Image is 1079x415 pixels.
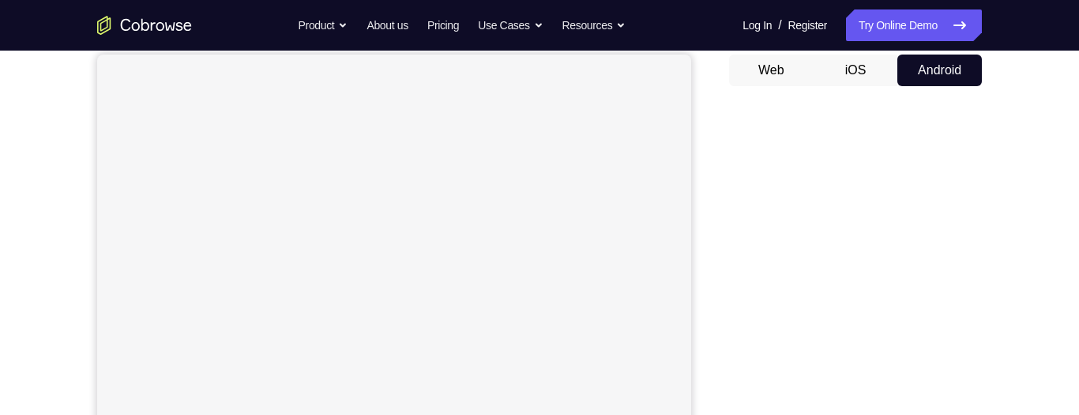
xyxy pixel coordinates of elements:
button: Use Cases [478,9,543,41]
a: About us [367,9,408,41]
a: Register [788,9,827,41]
button: Resources [562,9,626,41]
button: iOS [814,55,898,86]
button: Android [897,55,982,86]
a: Try Online Demo [846,9,982,41]
button: Product [299,9,348,41]
span: / [778,16,781,35]
a: Go to the home page [97,16,192,35]
a: Pricing [427,9,459,41]
a: Log In [743,9,772,41]
button: Web [729,55,814,86]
